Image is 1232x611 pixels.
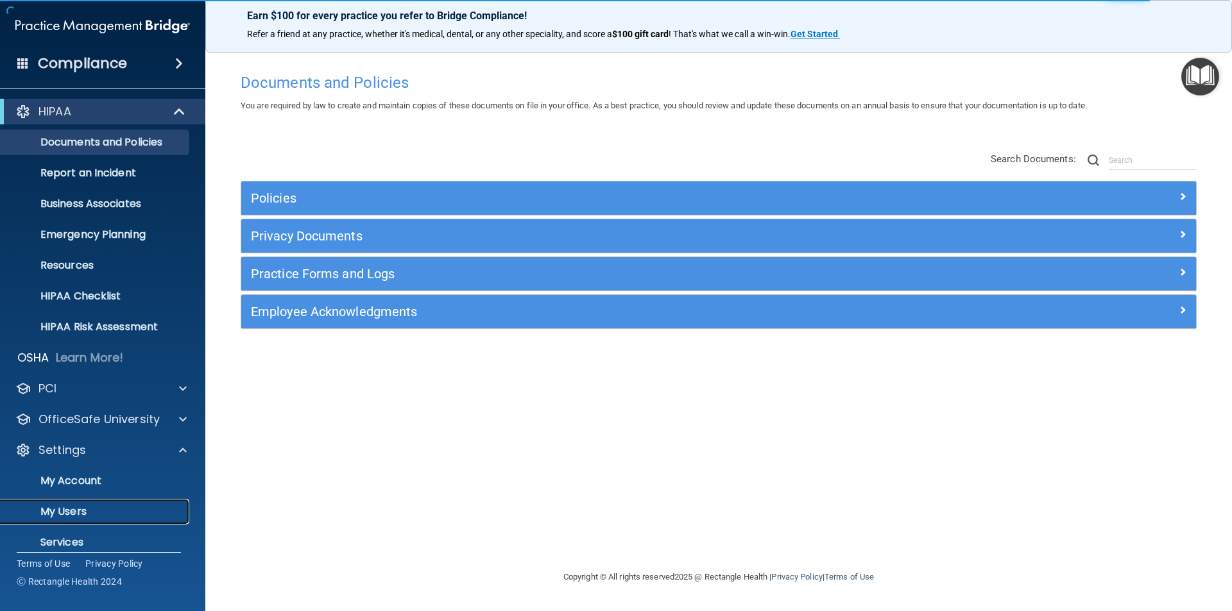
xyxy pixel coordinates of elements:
[38,442,86,458] p: Settings
[612,29,669,39] strong: $100 gift card
[484,557,953,598] div: Copyright © All rights reserved 2025 @ Rectangle Health | |
[251,305,948,319] h5: Employee Acknowledgments
[1088,155,1099,166] img: ic-search.3b580494.png
[8,290,184,303] p: HIPAA Checklist
[15,442,187,458] a: Settings
[17,575,122,588] span: Ⓒ Rectangle Health 2024
[56,350,124,365] p: Learn More!
[38,412,160,427] p: OfficeSafe University
[8,536,184,549] p: Services
[15,104,186,119] a: HIPAA
[85,557,143,570] a: Privacy Policy
[251,264,1186,284] a: Practice Forms and Logs
[251,226,1186,246] a: Privacy Documents
[791,29,840,39] a: Get Started
[251,301,1186,322] a: Employee Acknowledgments
[251,267,948,281] h5: Practice Forms and Logs
[791,29,838,39] strong: Get Started
[8,474,184,487] p: My Account
[825,572,874,582] a: Terms of Use
[991,153,1076,165] span: Search Documents:
[8,259,184,272] p: Resources
[38,104,71,119] p: HIPAA
[38,54,127,72] h4: Compliance
[17,557,70,570] a: Terms of Use
[1181,58,1219,96] button: Open Resource Center
[241,74,1197,91] h4: Documents and Policies
[17,350,49,365] p: OSHA
[8,321,184,333] p: HIPAA Risk Assessment
[15,381,187,396] a: PCI
[247,10,1190,22] p: Earn $100 for every practice you refer to Bridge Compliance!
[771,572,822,582] a: Privacy Policy
[247,29,612,39] span: Refer a friend at any practice, whether it's medical, dental, or any other speciality, and score a
[15,412,187,427] a: OfficeSafe University
[8,505,184,518] p: My Users
[8,228,184,241] p: Emergency Planning
[241,101,1087,110] span: You are required by law to create and maintain copies of these documents on file in your office. ...
[15,13,190,39] img: PMB logo
[251,188,1186,208] a: Policies
[38,381,56,396] p: PCI
[8,167,184,180] p: Report an Incident
[8,136,184,149] p: Documents and Policies
[8,197,184,210] p: Business Associates
[669,29,791,39] span: ! That's what we call a win-win.
[251,229,948,243] h5: Privacy Documents
[1109,151,1197,170] input: Search
[251,191,948,205] h5: Policies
